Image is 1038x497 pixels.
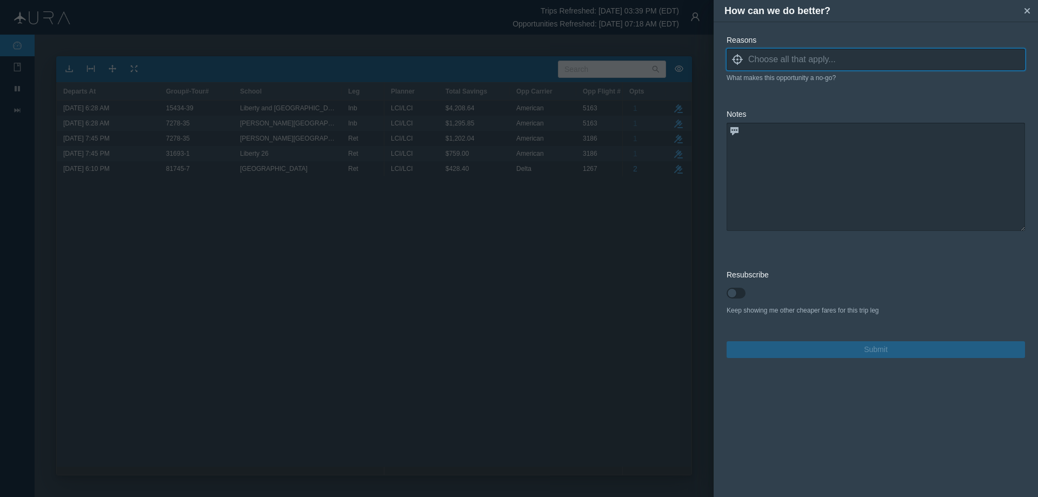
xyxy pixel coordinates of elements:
button: Close [1019,3,1035,19]
span: Resubscribe [727,270,769,279]
h4: How can we do better? [724,4,1019,18]
span: Reasons [727,36,756,44]
input: Choose all that apply... [748,51,1025,68]
button: Submit [727,341,1025,358]
div: Keep showing me other cheaper fares for this trip leg [727,306,1025,315]
div: What makes this opportunity a no-go? [727,73,1025,83]
span: Submit [864,344,888,355]
span: Notes [727,110,747,118]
